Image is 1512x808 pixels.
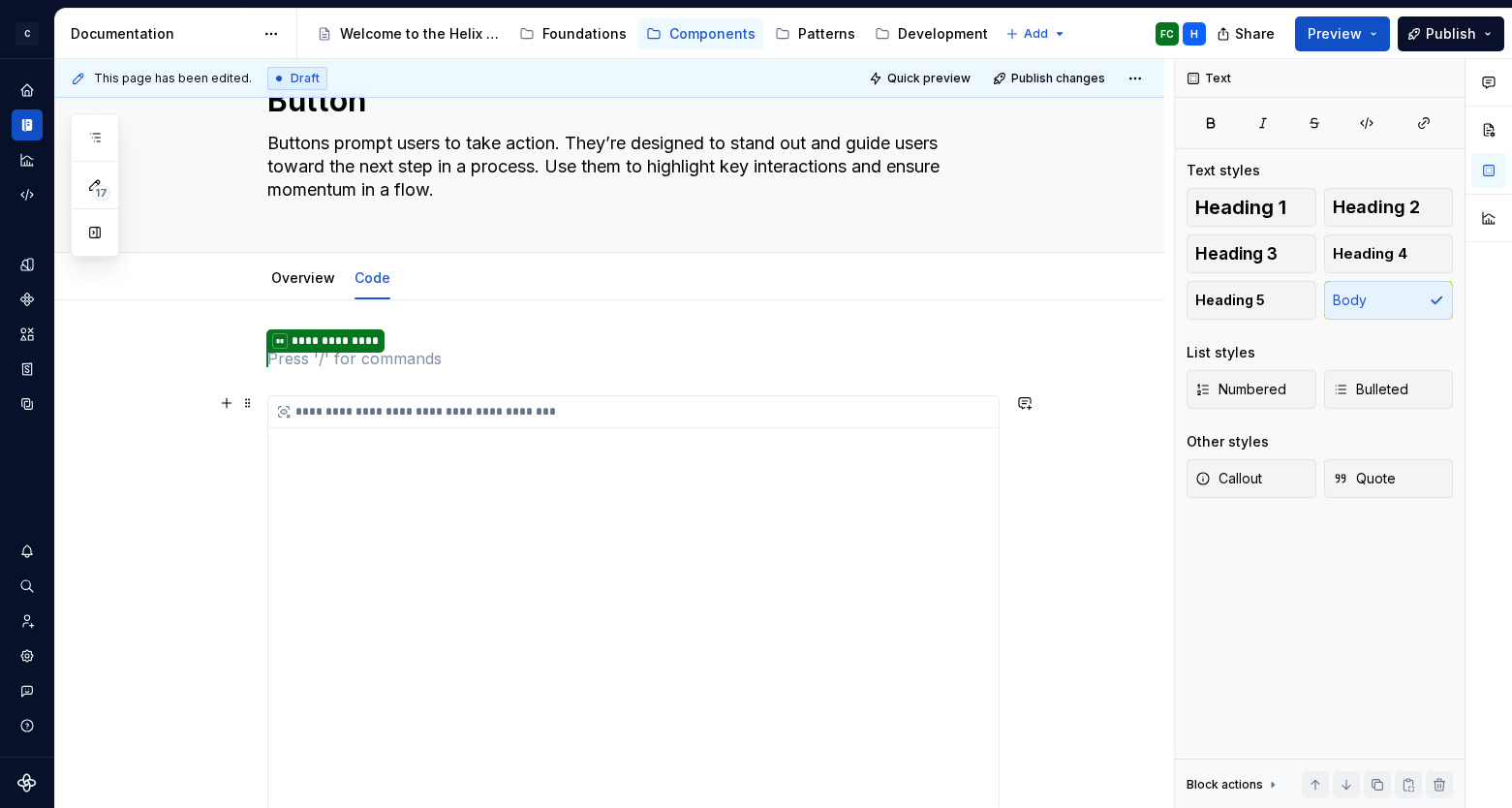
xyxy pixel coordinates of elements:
a: Code [355,269,390,286]
span: Preview [1308,24,1362,44]
a: Components [12,284,43,315]
div: List styles [1187,343,1255,362]
div: Welcome to the Helix Design System [340,24,500,44]
div: Block actions [1187,777,1263,792]
div: Documentation [71,24,254,44]
div: Foundations [542,24,627,44]
span: Publish [1426,24,1476,44]
textarea: Button [263,78,996,124]
div: FC [1160,26,1174,42]
div: C [15,22,39,46]
button: Notifications [12,536,43,567]
span: Heading 1 [1195,198,1286,217]
a: Foundations [511,18,634,49]
a: Patterns [767,18,863,49]
button: Quick preview [863,65,979,92]
a: Development [867,18,996,49]
a: Components [638,18,763,49]
span: Heading 5 [1195,291,1265,310]
div: Text styles [1187,161,1260,180]
div: Block actions [1187,771,1281,798]
button: Heading 1 [1187,188,1316,227]
span: Bulleted [1333,380,1408,399]
button: Callout [1187,459,1316,498]
button: Heading 4 [1324,234,1454,273]
button: C [4,13,50,54]
button: Heading 3 [1187,234,1316,273]
button: Bulleted [1324,370,1454,409]
div: Patterns [798,24,855,44]
div: Development [898,24,988,44]
span: Quote [1333,469,1396,488]
button: Heading 5 [1187,281,1316,320]
span: 17 [92,185,110,201]
button: Publish changes [987,65,1114,92]
button: Numbered [1187,370,1316,409]
span: Draft [291,71,320,86]
a: Home [12,75,43,106]
textarea: Buttons prompt users to take action. They’re designed to stand out and guide users toward the nex... [263,128,996,205]
span: This page has been edited. [94,71,252,86]
a: Code automation [12,179,43,210]
a: Data sources [12,388,43,420]
button: Quote [1324,459,1454,498]
a: Documentation [12,109,43,140]
button: Search ⌘K [12,571,43,602]
button: Publish [1398,16,1504,51]
span: Quick preview [887,71,971,86]
div: H [1190,26,1198,42]
a: Welcome to the Helix Design System [309,18,508,49]
button: Add [1000,20,1072,47]
a: Analytics [12,144,43,175]
span: Publish changes [1011,71,1105,86]
button: Heading 2 [1324,188,1454,227]
button: Share [1207,16,1287,51]
a: Overview [271,269,335,286]
div: Code [347,257,398,297]
div: Components [669,24,756,44]
div: Overview [263,257,343,297]
span: Numbered [1195,380,1286,399]
a: Invite team [12,606,43,637]
div: Other styles [1187,432,1269,451]
a: Assets [12,319,43,350]
a: Settings [12,640,43,671]
div: Page tree [309,15,996,53]
span: Callout [1195,469,1262,488]
span: Heading 3 [1195,244,1278,264]
a: Storybook stories [12,354,43,385]
span: Share [1235,24,1275,44]
svg: Supernova Logo [17,773,37,792]
button: Contact support [12,675,43,706]
a: Design tokens [12,249,43,280]
span: Heading 2 [1333,198,1420,217]
button: Preview [1295,16,1390,51]
span: Heading 4 [1333,244,1407,264]
span: Add [1024,26,1048,42]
